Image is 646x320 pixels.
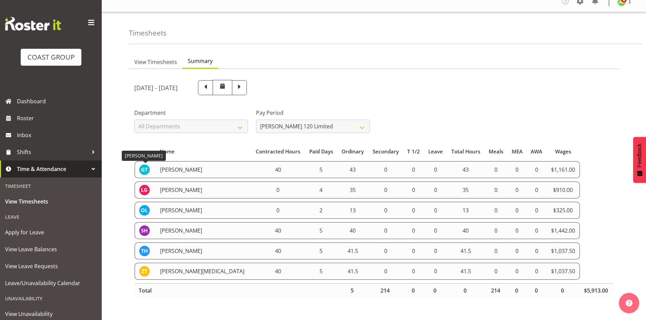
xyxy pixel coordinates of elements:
td: 0 [527,202,546,219]
span: Dashboard [17,96,98,106]
td: 41.5 [447,263,485,280]
td: $910.00 [546,182,580,198]
a: View Leave Requests [2,258,100,275]
h4: Timesheets [129,29,167,37]
span: Time & Attendance [17,164,88,174]
td: 0 [485,242,508,259]
td: 0 [508,242,527,259]
th: Total [135,283,156,297]
td: 0 [485,263,508,280]
div: Leave [2,210,100,224]
div: 0 [550,286,574,295]
div: Total Hours [451,148,481,155]
td: 40 [447,222,485,239]
span: Shifts [17,147,88,157]
div: Meals [488,148,504,155]
td: $1,442.00 [546,222,580,239]
div: Unavailability [2,292,100,305]
div: Paid Days [309,148,333,155]
td: 0 [527,222,546,239]
span: Summary [188,57,213,65]
td: 0 [403,242,424,259]
td: 0 [424,182,447,198]
div: Timesheet [2,179,100,193]
div: Contracted Hours [255,148,301,155]
td: 0 [527,161,546,178]
td: 0 [485,202,508,219]
div: 0 [451,286,479,295]
td: 0 [508,161,527,178]
div: MEA [511,148,523,155]
td: 0 [251,202,305,219]
td: 13 [447,202,485,219]
img: olivia-lindale10438.jpg [139,205,150,216]
td: $1,161.00 [546,161,580,178]
div: $5,913.00 [584,286,608,295]
td: 0 [424,202,447,219]
td: 0 [368,263,403,280]
td: 0 [368,182,403,198]
td: 0 [424,161,447,178]
td: 0 [508,182,527,198]
td: 4 [305,182,337,198]
td: [PERSON_NAME] [156,202,251,219]
td: $1,037.50 [546,242,580,259]
a: View Timesheets [2,193,100,210]
td: 40 [251,161,305,178]
td: 40 [337,222,368,239]
td: 0 [403,182,424,198]
td: 0 [368,242,403,259]
td: 0 [485,182,508,198]
div: 0 [428,286,442,295]
a: Apply for Leave [2,224,100,241]
td: 43 [337,161,368,178]
td: 0 [424,242,447,259]
td: 13 [337,202,368,219]
img: tamahou-hillman9929.jpg [139,246,150,256]
span: View Leave Balances [5,244,97,254]
td: [PERSON_NAME] [156,242,251,259]
div: Name [160,148,247,155]
td: $325.00 [546,202,580,219]
td: 0 [485,222,508,239]
button: Feedback - Show survey [633,137,646,183]
div: 0 [512,286,522,295]
h5: [DATE] - [DATE] [134,84,178,91]
div: 5 [341,286,363,295]
td: [PERSON_NAME] [156,222,251,239]
a: Leave/Unavailability Calendar [2,275,100,292]
img: stephanie-hill-grant9928.jpg [139,225,150,236]
td: 43 [447,161,485,178]
span: View Unavailability [5,309,97,319]
td: 41.5 [447,242,485,259]
td: 41.5 [337,242,368,259]
td: 0 [527,182,546,198]
div: 214 [372,286,398,295]
span: Leave/Unavailability Calendar [5,278,97,288]
td: 2 [305,202,337,219]
div: T 1/2 [407,148,420,155]
img: geoffrey-te-whetu9922.jpg [139,164,150,175]
div: 0 [407,286,419,295]
td: 0 [527,263,546,280]
img: zachary-thrush9995.jpg [139,266,150,277]
label: Department [134,109,248,117]
td: 0 [527,242,546,259]
td: 0 [403,222,424,239]
td: 5 [305,222,337,239]
span: View Timesheets [5,196,97,207]
td: 40 [251,242,305,259]
div: Wages [550,148,576,155]
td: 0 [508,202,527,219]
div: 214 [489,286,503,295]
div: AWA [530,148,543,155]
td: 0 [508,263,527,280]
a: View Leave Balances [2,241,100,258]
td: [PERSON_NAME] [156,161,251,178]
td: 5 [305,242,337,259]
td: 0 [424,222,447,239]
td: 0 [485,161,508,178]
div: Leave [428,148,443,155]
td: 0 [368,202,403,219]
td: 35 [337,182,368,198]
